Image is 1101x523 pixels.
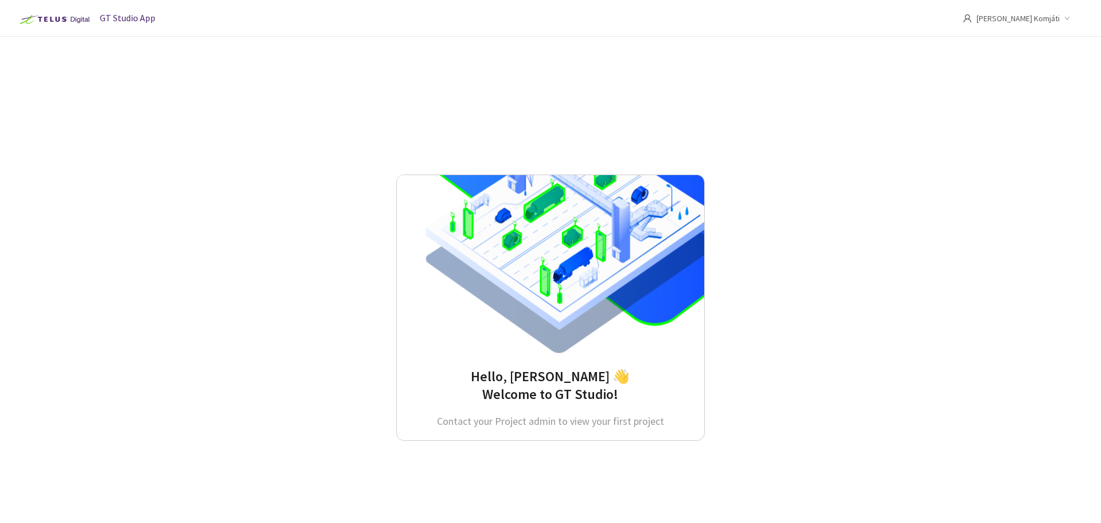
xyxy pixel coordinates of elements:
img: Telus [14,10,93,29]
span: Contact your Project admin to view your first project [437,414,664,428]
span: down [1064,16,1070,21]
span: Welcome to GT Studio! [482,385,618,403]
span: Hello, [PERSON_NAME] 👋 [471,367,630,385]
span: GT Studio App [100,12,155,24]
img: EmptyProjectIcon [397,175,704,353]
span: user [963,14,972,23]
